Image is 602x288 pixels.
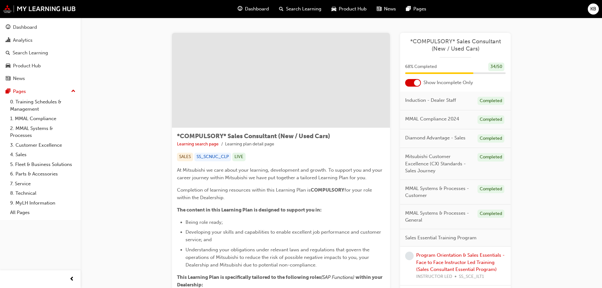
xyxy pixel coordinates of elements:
span: SS_SCE_ILT1 [459,273,484,280]
a: *COMPULSORY* Sales Consultant (New / Used Cars) [405,38,506,52]
button: Pages [3,86,78,97]
a: News [3,73,78,84]
div: Completed [477,153,504,162]
div: SS_SCNUC_CLP [194,153,231,161]
span: guage-icon [238,5,242,13]
div: Completed [477,210,504,218]
span: Product Hub [339,5,367,13]
span: News [384,5,396,13]
a: pages-iconPages [401,3,431,15]
div: News [13,75,25,82]
span: Dashboard [245,5,269,13]
span: news-icon [377,5,381,13]
span: COMPULSORY [311,187,344,193]
li: Learning plan detail page [225,141,274,148]
a: Program Orientation & Sales Essentials - Face to Face Instructor Led Training (Sales Consultant E... [416,252,505,272]
span: Diamond Advantage - Sales [405,134,465,142]
span: This Learning Plan is specifically tailored to the following roles [177,274,321,280]
a: Search Learning [3,47,78,59]
span: Developing your skills and capabilities to enable excellent job performance and customer service;... [185,229,382,242]
span: guage-icon [6,25,10,30]
div: Product Hub [13,62,41,70]
a: 8. Technical [8,188,78,198]
a: guage-iconDashboard [233,3,274,15]
div: Completed [477,115,504,124]
span: for your role within the Dealership. [177,187,373,200]
button: KB [588,3,599,15]
span: Being role ready; [185,219,223,225]
a: Learning search page [177,141,219,147]
div: Completed [477,97,504,105]
span: car-icon [6,63,10,69]
span: Pages [413,5,426,13]
div: Search Learning [13,49,48,57]
span: 68 % Completed [405,63,437,70]
span: INSTRUCTOR LED [416,273,452,280]
div: Analytics [13,37,33,44]
div: 34 / 50 [488,63,504,71]
a: 3. Customer Excellence [8,140,78,150]
span: search-icon [279,5,283,13]
a: Analytics [3,34,78,46]
span: search-icon [6,50,10,56]
span: Mitsubishi Customer Excellence (CX) Standards - Sales Journey [405,153,472,175]
a: car-iconProduct Hub [326,3,372,15]
span: news-icon [6,76,10,82]
span: MMAL Systems & Processes - Customer [405,185,472,199]
span: MMAL Systems & Processes - General [405,210,472,224]
a: 7. Service [8,179,78,189]
span: Show Incomplete Only [423,79,473,86]
a: 5. Fleet & Business Solutions [8,160,78,169]
span: within your Dealership: [177,274,383,288]
span: pages-icon [6,89,10,95]
div: Dashboard [13,24,37,31]
span: up-icon [71,87,76,95]
span: prev-icon [70,275,74,283]
span: *COMPULSORY* Sales Consultant (New / Used Cars) [177,132,330,140]
a: search-iconSearch Learning [274,3,326,15]
div: Completed [477,134,504,143]
span: KB [590,5,596,13]
span: The content in this Learning Plan is designed to support you in: [177,207,322,213]
span: car-icon [331,5,336,13]
span: (SAP Functions) [321,274,354,280]
a: 4. Sales [8,150,78,160]
div: SALES [177,153,193,161]
span: Completion of learning resources within this Learning Plan is [177,187,311,193]
div: Completed [477,185,504,193]
a: Product Hub [3,60,78,72]
span: Induction - Dealer Staff [405,97,456,104]
span: learningRecordVerb_NONE-icon [405,252,414,260]
span: At Mitsubishi we care about your learning, development and growth. To support you and your career... [177,167,384,181]
a: 1. MMAL Compliance [8,114,78,124]
a: 6. Parts & Accessories [8,169,78,179]
a: news-iconNews [372,3,401,15]
a: Dashboard [3,21,78,33]
div: Pages [13,88,26,95]
span: Sales Essential Training Program [405,234,477,242]
a: All Pages [8,208,78,218]
a: 2. MMAL Systems & Processes [8,124,78,140]
a: 0. Training Schedules & Management [8,97,78,114]
div: LIVE [232,153,246,161]
span: pages-icon [406,5,411,13]
img: mmal [3,5,76,13]
span: MMAL Compliance 2024 [405,115,459,123]
span: Understanding your obligations under relevant laws and regulations that govern the operations of ... [185,247,371,268]
span: chart-icon [6,38,10,43]
a: 9. MyLH Information [8,198,78,208]
span: Search Learning [286,5,321,13]
button: DashboardAnalyticsSearch LearningProduct HubNews [3,20,78,86]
